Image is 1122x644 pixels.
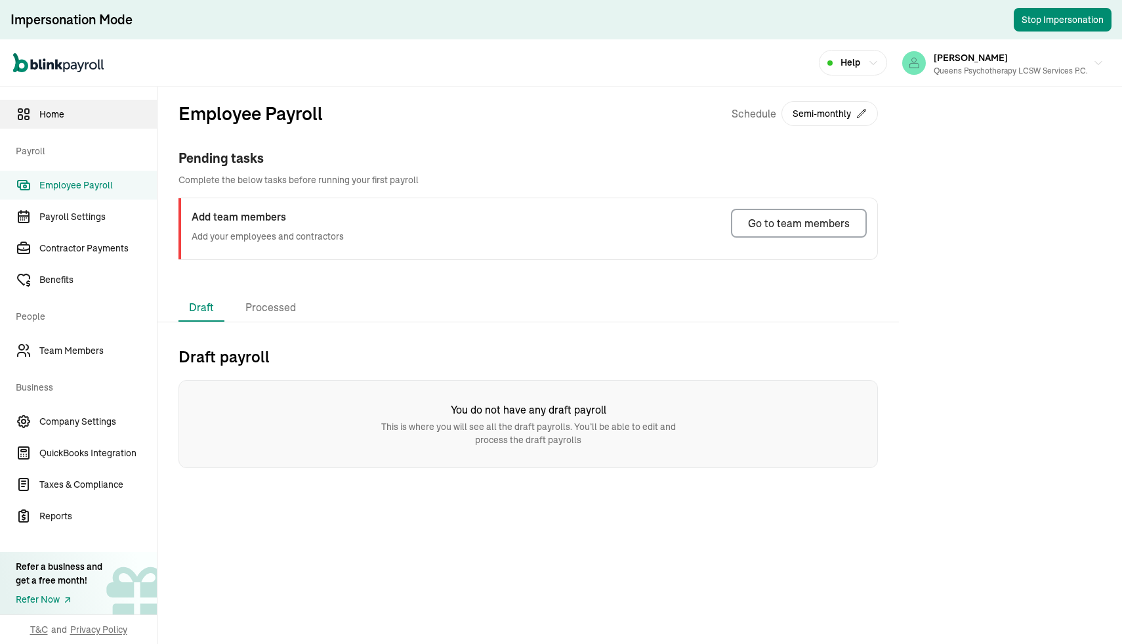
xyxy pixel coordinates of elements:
[16,593,102,607] a: Refer Now
[178,294,224,322] li: Draft
[748,215,850,231] div: Go to team members
[39,210,157,224] span: Payroll Settings
[732,100,878,127] div: Schedule
[178,100,323,127] h2: Employee Payroll
[934,65,1088,77] div: Queens Psychotherapy LCSW Services P.C.
[178,148,878,168] div: Pending tasks
[39,509,157,523] span: Reports
[39,242,157,255] span: Contractor Payments
[897,502,1122,644] iframe: Chat Widget
[178,346,878,367] h2: Draft payroll
[10,11,133,29] div: Impersonation Mode
[39,415,157,429] span: Company Settings
[39,108,157,121] span: Home
[16,368,149,404] span: Business
[841,56,860,70] span: Help
[39,273,157,287] span: Benefits
[781,101,878,126] button: Semi-monthly
[39,179,157,192] span: Employee Payroll
[39,478,157,492] span: Taxes & Compliance
[897,47,1109,79] button: [PERSON_NAME]Queens Psychotherapy LCSW Services P.C.
[13,44,104,82] nav: Global
[1014,8,1112,32] button: Stop Impersonation
[178,173,878,187] span: Complete the below tasks before running your first payroll
[30,623,48,636] span: T&C
[16,560,102,588] div: Refer a business and get a free month!
[819,50,887,75] button: Help
[16,131,149,168] span: Payroll
[371,402,686,418] h6: You do not have any draft payroll
[371,420,686,446] p: This is where you will see all the draft payrolls. You’ll be able to edit and process the draft p...
[39,446,157,460] span: QuickBooks Integration
[39,344,157,358] span: Team Members
[70,623,127,636] span: Privacy Policy
[192,209,344,225] h3: Add team members
[235,294,306,322] li: Processed
[731,209,867,238] button: Go to team members
[934,52,1008,64] span: [PERSON_NAME]
[192,230,344,244] p: Add your employees and contractors
[16,297,149,333] span: People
